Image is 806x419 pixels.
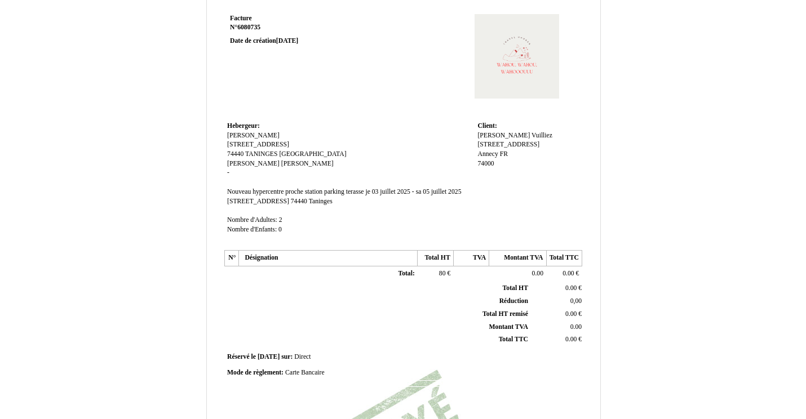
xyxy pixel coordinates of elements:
[227,160,280,167] span: [PERSON_NAME]
[499,297,528,305] span: Réduction
[530,333,584,346] td: €
[227,198,289,205] span: [STREET_ADDRESS]
[278,226,282,233] span: 0
[279,216,282,224] span: 2
[546,251,582,266] th: Total TTC
[477,160,494,167] span: 74000
[532,132,552,139] span: Vuilliez
[291,198,307,205] span: 74440
[500,150,508,158] span: FR
[532,270,543,277] span: 0.00
[489,323,528,331] span: Montant TVA
[365,188,461,195] span: je 03 juillet 2025 - sa 05 juillet 2025
[477,122,497,130] span: Client:
[453,251,489,266] th: TVA
[227,353,256,360] span: Réservé le
[398,270,414,277] span: Total:
[477,141,539,148] span: [STREET_ADDRESS]
[309,198,333,205] span: Taninges
[227,132,280,139] span: [PERSON_NAME]
[258,353,280,360] span: [DATE]
[530,282,584,295] td: €
[477,132,530,139] span: [PERSON_NAME]
[439,270,446,277] span: 80
[279,150,346,158] span: [GEOGRAPHIC_DATA]
[227,216,277,224] span: Nombre d'Adultes:
[230,15,252,22] span: Facture
[570,297,582,305] span: 0,00
[281,160,334,167] span: [PERSON_NAME]
[276,37,298,44] span: [DATE]
[530,307,584,320] td: €
[227,226,277,233] span: Nombre d'Enfants:
[418,266,453,282] td: €
[565,310,577,318] span: 0.00
[225,251,239,266] th: N°
[418,251,453,266] th: Total HT
[281,353,293,360] span: sur:
[503,284,528,292] span: Total HT
[570,323,582,331] span: 0.00
[245,150,278,158] span: TANINGES
[546,266,582,282] td: €
[230,23,365,32] strong: N°
[230,37,298,44] strong: Date de création
[227,369,284,376] span: Mode de règlement:
[294,353,311,360] span: Direct
[239,251,418,266] th: Désignation
[565,336,577,343] span: 0.00
[227,188,364,195] span: Nouveau hypercentre proche station parking terasse
[285,369,325,376] span: Carte Bancaire
[227,150,243,158] span: 74440
[227,169,229,176] span: -
[227,141,289,148] span: [STREET_ADDRESS]
[227,122,260,130] span: Hebergeur:
[477,150,498,158] span: Annecy
[482,310,528,318] span: Total HT remisé
[563,270,574,277] span: 0.00
[489,251,546,266] th: Montant TVA
[565,284,577,292] span: 0.00
[237,24,260,31] span: 6080735
[454,14,579,99] img: logo
[499,336,528,343] span: Total TTC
